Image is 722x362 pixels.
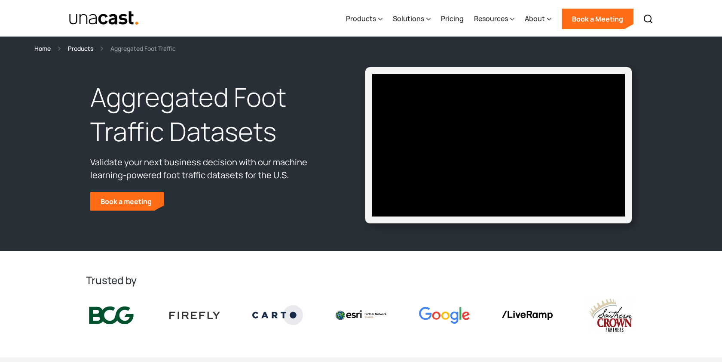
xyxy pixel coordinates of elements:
[86,273,636,287] h2: Trusted by
[441,1,464,37] a: Pricing
[336,310,386,320] img: Esri logo
[474,1,514,37] div: Resources
[68,43,93,53] a: Products
[393,1,431,37] div: Solutions
[34,43,51,53] a: Home
[169,312,220,319] img: Firefly Advertising logo
[474,13,508,24] div: Resources
[585,297,636,333] img: southern crown logo
[90,80,333,149] h1: Aggregated Foot Traffic Datasets
[346,13,376,24] div: Products
[110,43,176,53] div: Aggregated Foot Traffic
[393,13,424,24] div: Solutions
[562,9,633,29] a: Book a Meeting
[69,11,139,26] img: Unacast text logo
[90,192,164,211] a: Book a meeting
[346,1,382,37] div: Products
[643,14,653,24] img: Search icon
[90,156,333,182] p: Validate your next business decision with our machine learning-powered foot traffic datasets for ...
[502,311,553,320] img: liveramp logo
[525,1,551,37] div: About
[419,307,470,324] img: Google logo
[525,13,545,24] div: About
[252,305,303,325] img: Carto logo
[86,305,137,326] img: BCG logo
[69,11,139,26] a: home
